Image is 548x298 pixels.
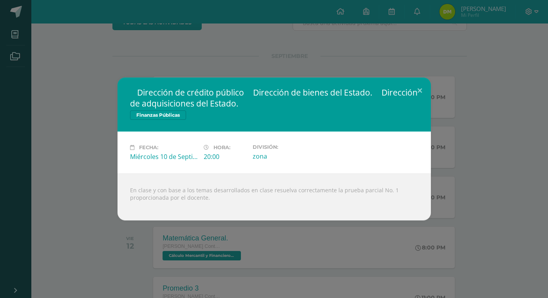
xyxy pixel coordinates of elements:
span: Hora: [213,144,230,150]
div: En clase y con base a los temas desarrollados en clase resuelva correctamente la prueba parcial N... [118,173,431,220]
div: Miércoles 10 de Septiembre [130,152,197,161]
label: División: [253,144,320,150]
button: Close (Esc) [409,78,431,104]
h2:  Dirección de crédito público  Dirección de bienes del Estado.  Dirección de adquisiciones del... [130,87,418,109]
span: Fecha: [139,144,158,150]
div: 20:00 [204,152,246,161]
span: Finanzas Públicas [130,110,186,120]
div: zona [253,152,320,161]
